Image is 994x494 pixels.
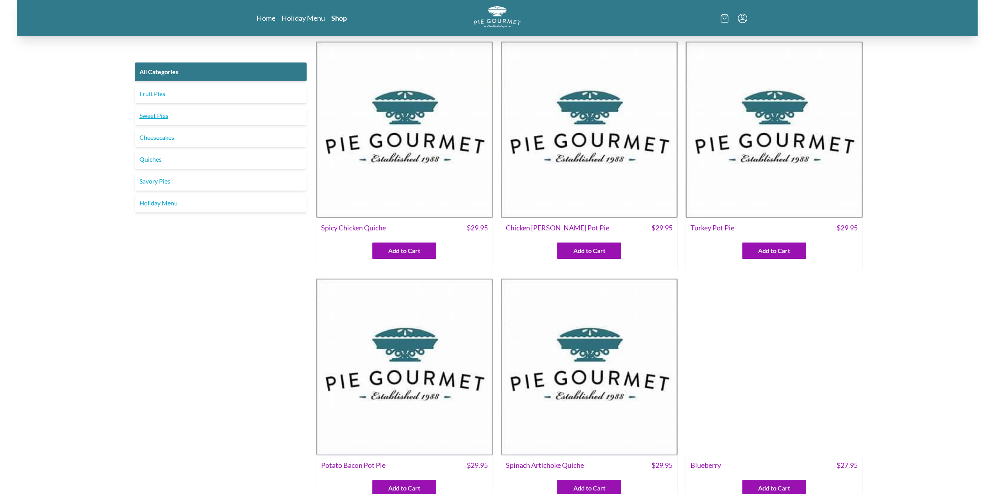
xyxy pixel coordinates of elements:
[135,194,307,212] a: Holiday Menu
[738,14,747,23] button: Menu
[691,223,734,233] span: Turkey Pot Pie
[474,6,521,28] img: logo
[691,460,721,471] span: Blueberry
[651,460,673,471] span: $ 29.95
[742,243,806,259] button: Add to Cart
[257,13,275,23] a: Home
[837,223,858,233] span: $ 29.95
[316,41,493,218] img: Spicy Chicken Quiche
[557,243,621,259] button: Add to Cart
[321,223,386,233] span: Spicy Chicken Quiche
[506,223,609,233] span: Chicken [PERSON_NAME] Pot Pie
[388,246,420,255] span: Add to Cart
[506,460,584,471] span: Spinach Artichoke Quiche
[135,128,307,147] a: Cheesecakes
[388,483,420,493] span: Add to Cart
[758,483,790,493] span: Add to Cart
[758,246,790,255] span: Add to Cart
[135,84,307,103] a: Fruit Pies
[573,246,605,255] span: Add to Cart
[282,13,325,23] a: Holiday Menu
[135,106,307,125] a: Sweet Pies
[316,278,493,455] img: Potato Bacon Pot Pie
[372,243,436,259] button: Add to Cart
[685,41,862,218] img: Turkey Pot Pie
[685,278,862,455] img: Blueberry
[573,483,605,493] span: Add to Cart
[321,460,385,471] span: Potato Bacon Pot Pie
[135,62,307,81] a: All Categories
[837,460,858,471] span: $ 27.95
[135,150,307,169] a: Quiches
[331,13,347,23] a: Shop
[135,172,307,191] a: Savory Pies
[501,41,678,218] img: Chicken Curry Pot Pie
[474,6,521,30] a: Logo
[651,223,673,233] span: $ 29.95
[467,223,488,233] span: $ 29.95
[467,460,488,471] span: $ 29.95
[501,278,678,455] img: Spinach Artichoke Quiche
